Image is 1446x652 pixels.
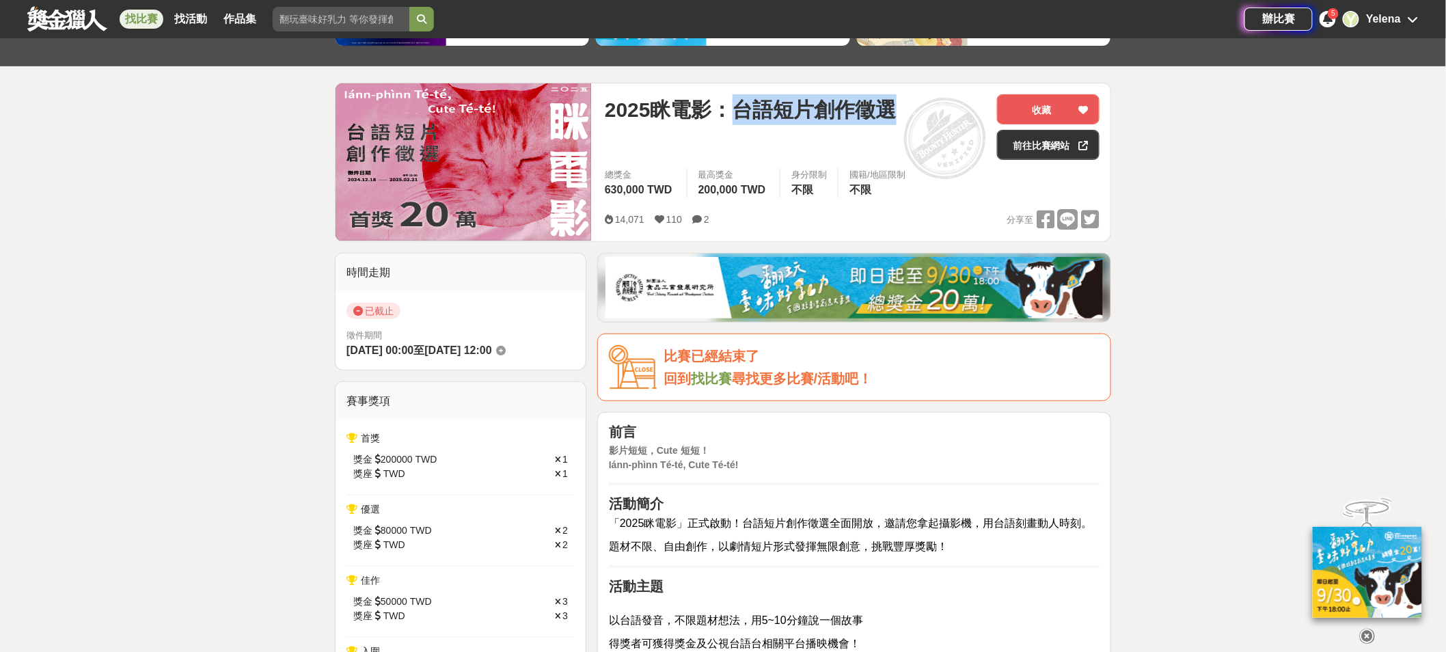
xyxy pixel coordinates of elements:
[353,524,372,538] span: 獎金
[273,7,409,31] input: 翻玩臺味好乳力 等你發揮創意！
[353,452,372,467] span: 獎金
[605,94,897,125] span: 2025眯電影：台語短片創作徵選
[849,184,871,195] span: 不限
[609,638,860,649] span: 得獎者可獲得獎金及公視台語台相關平台播映機會！
[562,468,568,479] span: 1
[410,524,432,538] span: TWD
[562,539,568,550] span: 2
[704,214,709,225] span: 2
[609,496,664,511] strong: 活動簡介
[346,344,413,356] span: [DATE] 00:00
[664,345,1100,368] div: 比賽已經結束了
[562,610,568,621] span: 3
[849,168,905,182] div: 國籍/地區限制
[615,214,644,225] span: 14,071
[791,168,827,182] div: 身分限制
[605,257,1103,318] img: b0ef2173-5a9d-47ad-b0e3-de335e335c0a.jpg
[609,424,636,439] strong: 前言
[169,10,213,29] a: 找活動
[698,184,766,195] span: 200,000 TWD
[609,614,863,626] span: 以台語發音，不限題材想法，用5~10分鐘說一個故事
[383,538,405,552] span: TWD
[698,168,769,182] span: 最高獎金
[383,467,405,481] span: TWD
[336,382,586,420] div: 賽事獎項
[562,525,568,536] span: 2
[413,344,424,356] span: 至
[609,459,739,470] strong: Iánn-phìnn Té-té, Cute Té-té!
[361,504,380,515] span: 優選
[732,371,873,386] span: 尋找更多比賽/活動吧！
[605,184,672,195] span: 630,000 TWD
[791,184,813,195] span: 不限
[666,214,682,225] span: 110
[346,303,400,319] span: 已截止
[410,595,432,609] span: TWD
[1313,527,1422,618] img: ff197300-f8ee-455f-a0ae-06a3645bc375.jpg
[353,609,372,623] span: 獎座
[353,467,372,481] span: 獎座
[1366,11,1401,27] div: Yelena
[605,168,676,182] span: 總獎金
[997,130,1100,160] a: 前往比賽網站
[997,94,1100,124] button: 收藏
[1007,210,1033,230] span: 分享至
[336,254,586,292] div: 時間走期
[609,445,709,456] strong: 影片短短，Cute 短短！
[381,595,407,609] span: 50000
[1332,10,1336,17] span: 5
[381,452,413,467] span: 200000
[609,541,948,552] span: 題材不限、自由創作，以劇情短片形式發揮無限創意，挑戰豐厚獎勵！
[381,524,407,538] span: 80000
[1343,11,1359,27] div: Y
[120,10,163,29] a: 找比賽
[415,452,437,467] span: TWD
[562,596,568,607] span: 3
[424,344,491,356] span: [DATE] 12:00
[1244,8,1313,31] a: 辦比賽
[664,371,691,386] span: 回到
[609,345,657,390] img: Icon
[691,371,732,386] a: 找比賽
[609,579,664,594] strong: 活動主題
[361,575,380,586] span: 佳作
[383,609,405,623] span: TWD
[336,83,591,241] img: Cover Image
[346,330,382,340] span: 徵件期間
[218,10,262,29] a: 作品集
[562,454,568,465] span: 1
[353,595,372,609] span: 獎金
[361,433,380,444] span: 首獎
[609,517,1093,529] span: 「2025眯電影」正式啟動！台語短片創作徵選全面開放，邀請您拿起攝影機，用台語刻畫動人時刻。
[353,538,372,552] span: 獎座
